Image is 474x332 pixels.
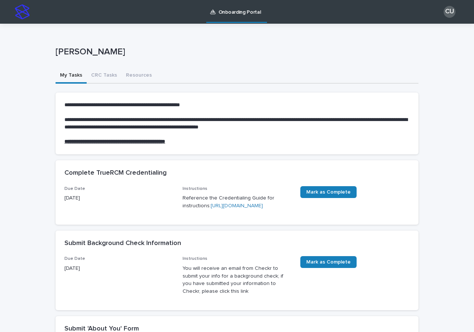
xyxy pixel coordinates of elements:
[183,187,207,191] span: Instructions
[15,4,30,19] img: stacker-logo-s-only.png
[64,187,85,191] span: Due Date
[64,169,167,177] h2: Complete TrueRCM Credentialing
[56,47,415,57] p: [PERSON_NAME]
[64,256,85,261] span: Due Date
[300,256,357,268] a: Mark as Complete
[306,259,351,265] span: Mark as Complete
[64,239,181,248] h2: Submit Background Check Information
[183,194,292,210] p: Reference the Credentialing Guide for instructions:
[87,68,121,84] button: CRC Tasks
[183,265,292,295] p: You will receive an email from Checkr to submit your info for a background check; if you have sub...
[64,265,174,272] p: [DATE]
[300,186,357,198] a: Mark as Complete
[121,68,156,84] button: Resources
[444,6,455,18] div: CU
[183,256,207,261] span: Instructions
[306,190,351,195] span: Mark as Complete
[64,194,174,202] p: [DATE]
[56,68,87,84] button: My Tasks
[211,203,263,208] a: [URL][DOMAIN_NAME]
